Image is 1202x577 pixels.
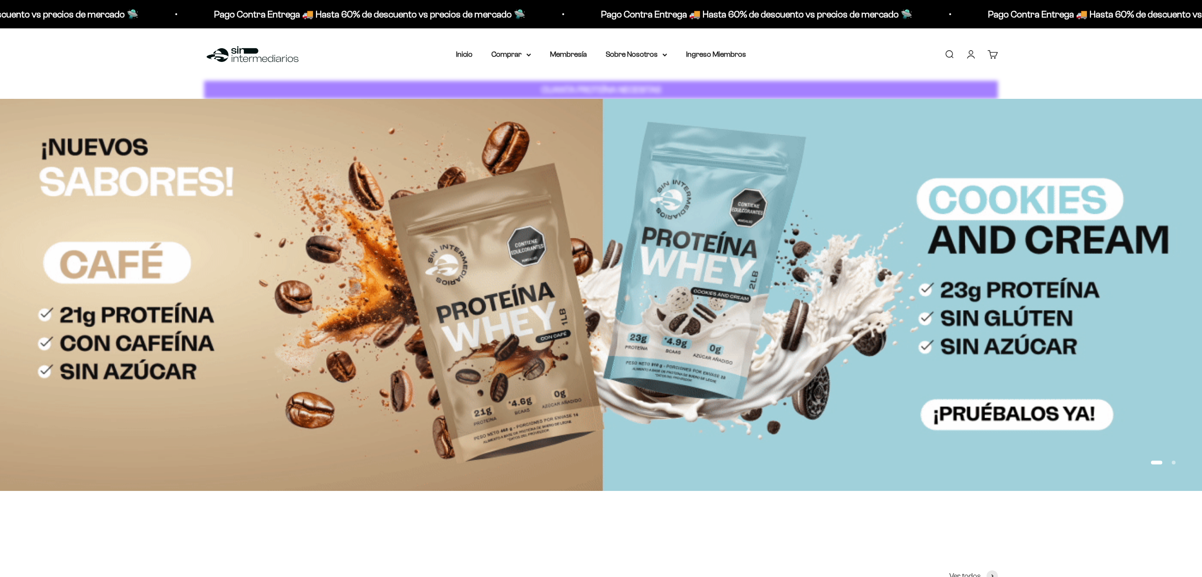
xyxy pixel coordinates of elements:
p: Pago Contra Entrega 🚚 Hasta 60% de descuento vs precios de mercado 🛸 [600,7,911,22]
a: Membresía [550,50,587,58]
p: Pago Contra Entrega 🚚 Hasta 60% de descuento vs precios de mercado 🛸 [213,7,524,22]
a: Ingreso Miembros [686,50,746,58]
summary: Comprar [491,48,531,61]
strong: CUANTA PROTEÍNA NECESITAS [541,85,661,95]
summary: Sobre Nosotros [606,48,667,61]
a: Inicio [456,50,472,58]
